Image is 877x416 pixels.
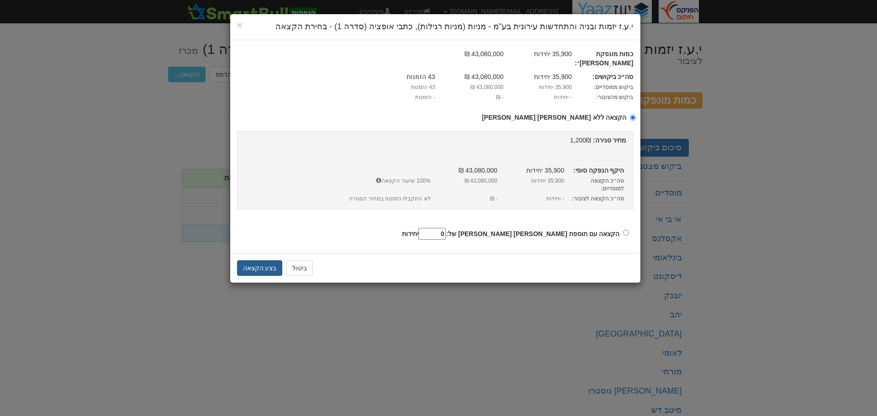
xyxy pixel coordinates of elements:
[237,20,243,30] span: ×
[564,195,631,203] label: סה״כ הקצאה לציבור:
[572,84,640,91] label: ביקוש ממוסדיים:
[435,49,504,58] span: 43,080,000 ₪
[570,137,586,144] span: 1,200
[237,21,634,33] h4: י.ע.ז יזמות ובניה והתחדשות עירונית בע"מ - מניות (מניות רגילות), כתבי אופציה (סדרה 1) - בחירת הקצאה
[435,72,504,81] span: 43,080,000 ₪
[431,195,497,203] span: - ₪
[572,49,640,68] label: כמות מונפקת [PERSON_NAME]׳:
[564,166,631,175] label: היקף הנפקה סופי:
[564,177,631,193] label: סה״כ הקצאה למוסדיים:
[367,84,435,91] span: 43 הזמנות
[503,72,572,81] span: 35,900 יחידות
[431,177,497,185] span: 43,080,000 ₪
[297,177,431,185] span: 100% שיעור הקצאה
[497,177,564,185] span: 35,900 יחידות
[435,94,504,101] span: - ₪
[418,228,446,240] input: הקצאה עם תוספת [PERSON_NAME] [PERSON_NAME] של:יחידות
[235,136,636,145] div: ₪
[503,49,572,58] span: 35,900 יחידות
[623,230,629,236] input: הקצאה עם תוספת [PERSON_NAME] [PERSON_NAME] של:יחידות
[435,84,504,91] span: 43,080,000 ₪
[497,195,564,203] span: - יחידות
[237,20,243,30] button: Close
[572,94,640,101] label: ביקוש מהציבור:
[286,260,313,276] button: ביטול
[297,195,431,203] span: לא התקבלו הזמנות במחיר הסגירה
[431,166,497,175] span: 43,080,000 ₪
[482,114,627,121] strong: הקצאה ללא [PERSON_NAME] [PERSON_NAME]
[503,84,572,91] span: 35,900 יחידות
[497,166,564,175] span: 35,900 יחידות
[237,260,283,276] button: בצע הקצאה
[367,94,435,101] span: - הזמנות
[630,115,636,121] input: הקצאה ללא [PERSON_NAME] [PERSON_NAME]
[402,230,619,237] strong: הקצאה עם תוספת [PERSON_NAME] [PERSON_NAME] של: יחידות
[503,94,572,101] span: - יחידות
[572,72,640,81] label: סה״כ ביקושים:
[593,137,627,144] strong: מחיר סגירה:
[367,72,435,81] span: 43 הזמנות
